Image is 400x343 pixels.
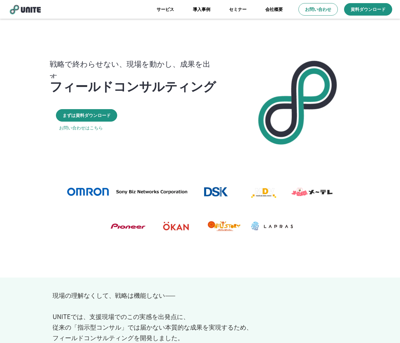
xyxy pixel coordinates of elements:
[59,125,103,131] a: お問い合わせはこちら
[305,6,331,12] p: お問い合わせ
[344,3,392,16] a: 資料ダウンロード
[298,3,338,16] a: お問い合わせ
[56,109,117,122] a: まずは資料ダウンロード
[62,112,111,118] p: まずは資料ダウンロード
[50,57,222,83] p: 戦略で終わらせない、現場を動かし、成果を出す。
[351,6,386,12] p: 資料ダウンロード
[50,78,216,93] p: フィールドコンサルティング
